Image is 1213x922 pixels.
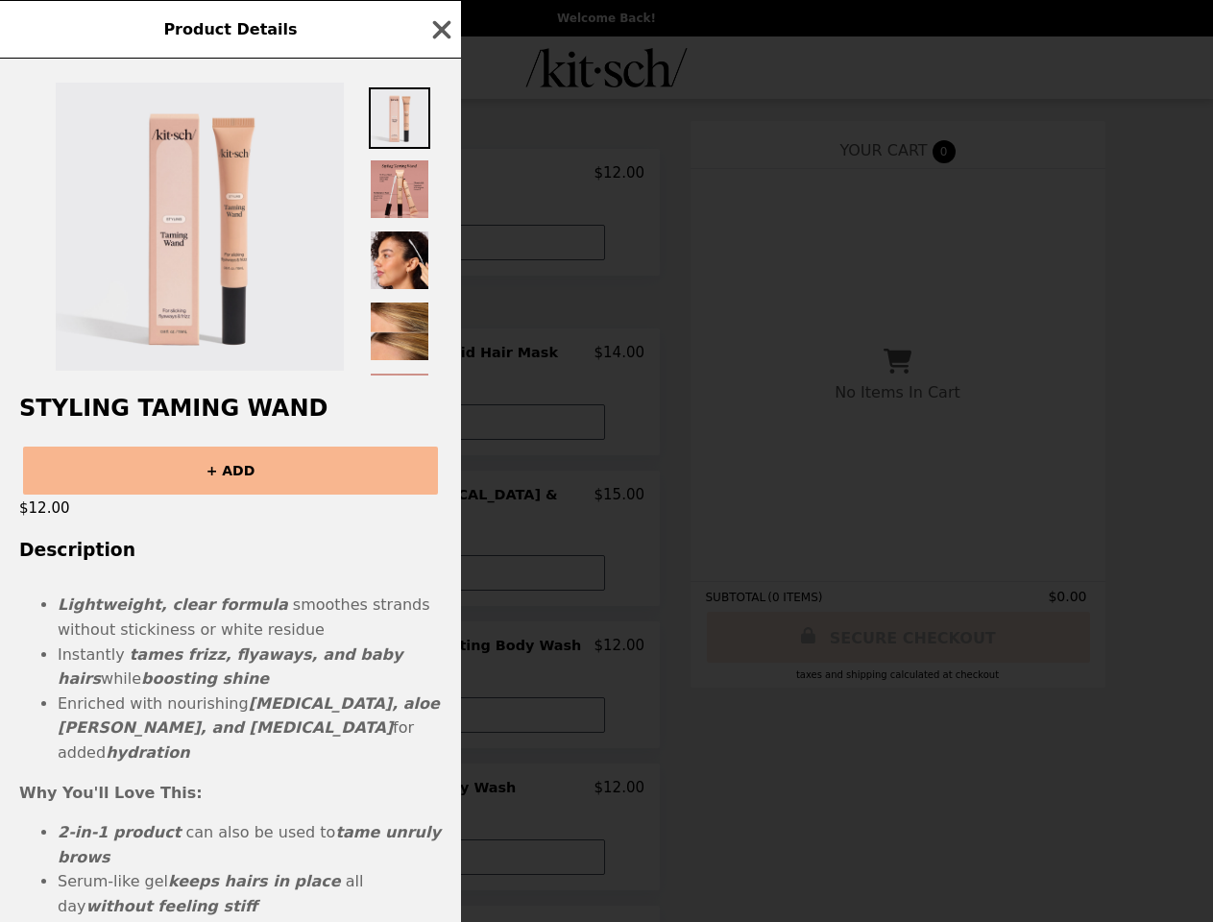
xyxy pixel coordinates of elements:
[369,301,430,362] img: Thumbnail 4
[85,897,257,915] strong: without feeling stiff
[58,823,441,866] strong: tame unruly brows
[58,872,168,890] span: Serum-like gel
[23,447,438,495] button: + ADD
[101,669,141,688] span: while
[58,595,430,639] span: smoothes strands without stickiness or white residue
[369,87,430,149] img: Thumbnail 1
[163,20,297,38] span: Product Details
[369,158,430,220] img: Thumbnail 2
[185,823,335,841] span: can also be used to
[58,691,442,765] li: Enriched with nourishing for added
[58,645,125,664] span: Instantly
[58,645,403,689] strong: tames frizz, flyaways, and baby hairs
[369,230,430,291] img: Thumbnail 3
[369,372,430,433] img: Thumbnail 5
[168,872,341,890] strong: keeps hairs in place
[58,823,181,841] strong: 2-in-1 product
[19,784,203,802] strong: Why You'll Love This:
[56,83,344,371] img: Default Title
[58,694,440,738] strong: [MEDICAL_DATA], aloe [PERSON_NAME], and [MEDICAL_DATA]
[141,669,269,688] strong: boosting shine
[58,595,288,614] strong: Lightweight, clear formula
[58,872,363,915] span: all day
[106,743,189,762] strong: hydration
